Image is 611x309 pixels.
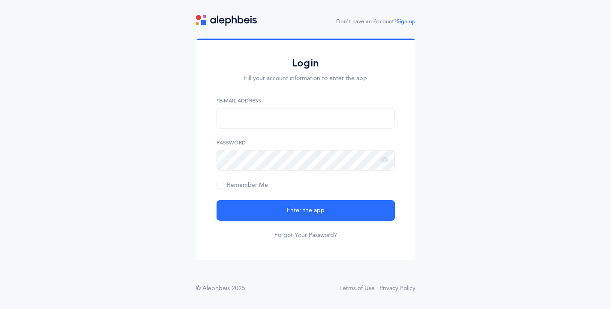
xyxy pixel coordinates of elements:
a: Terms of Use | Privacy Policy [339,284,415,293]
div: Don't have an Account? [336,18,415,26]
img: logo.svg [196,15,257,26]
div: © Alephbeis 2025 [196,284,245,293]
a: Sign up [397,18,415,24]
a: Forgot Your Password? [274,231,337,240]
h2: Login [217,57,395,70]
span: Remember Me [217,182,268,189]
label: Password [217,139,395,147]
label: *E-Mail Address [217,97,395,105]
span: Enter the app [287,206,325,215]
button: Enter the app [217,200,395,221]
p: Fill your account information to enter the app [217,74,395,83]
